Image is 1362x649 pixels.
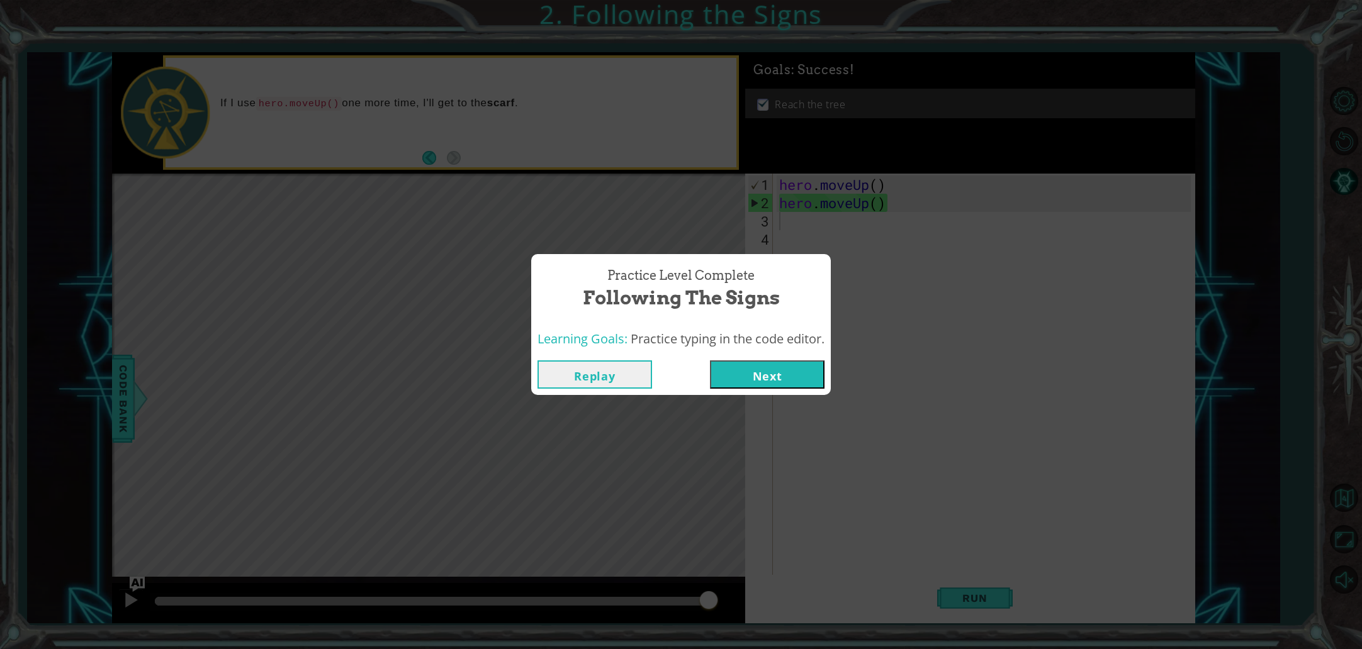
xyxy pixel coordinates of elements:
[607,267,755,285] span: Practice Level Complete
[537,360,652,389] button: Replay
[710,360,825,389] button: Next
[631,330,825,347] span: Practice typing in the code editor.
[537,330,628,347] span: Learning Goals:
[583,284,780,311] span: Following the Signs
